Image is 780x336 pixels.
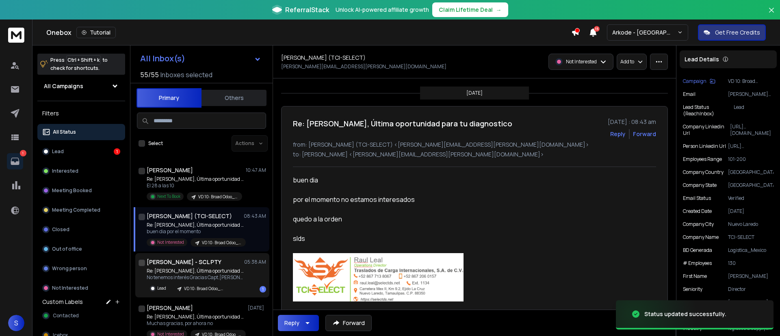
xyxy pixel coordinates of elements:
[683,208,712,215] p: Created Date
[293,234,530,243] div: slds
[728,208,773,215] p: [DATE]
[683,156,722,163] p: Employees Range
[157,285,166,291] p: Lead
[148,140,163,147] label: Select
[76,27,116,38] button: Tutorial
[730,124,773,137] p: [URL][DOMAIN_NAME]
[594,26,600,32] span: 15
[147,222,244,228] p: Re: [PERSON_NAME], Última oportunidad para
[147,304,193,312] h1: [PERSON_NAME]
[683,169,724,176] p: Company Country
[140,54,185,63] h1: All Inbox(s)
[246,167,266,173] p: 10:47 AM
[8,315,24,331] button: S
[325,315,372,331] button: Forward
[52,168,78,174] p: Interested
[147,274,244,281] p: No tenemos interés Gracias Capt.[PERSON_NAME] | Country Managing
[37,221,125,238] button: Closed
[46,27,571,38] div: Onebox
[160,70,212,80] h3: Inboxes selected
[612,28,677,37] p: Arkode - [GEOGRAPHIC_DATA]
[728,195,773,202] p: Verified
[336,6,429,14] p: Unlock AI-powered affiliate growth
[683,221,714,228] p: Company City
[147,228,244,235] p: buen dia por el momento
[728,169,773,176] p: [GEOGRAPHIC_DATA]
[37,308,125,324] button: Contacted
[293,118,512,129] h1: Re: [PERSON_NAME], Última oportunidad para tu diagnostico
[293,253,464,301] img: AIorK4wQpyLJinwvlnALqKS6HlQh_O6oIY0iUnah3fQJw38j8j67SKARXgbd-aOn3rcxUxQabsF-iZ5Li4gi
[633,130,656,138] div: Forward
[278,315,319,331] button: Reply
[52,148,64,155] p: Lead
[50,56,108,72] p: Press to check for shortcuts.
[147,182,244,189] p: El 28 a las 10
[683,124,730,137] p: Company Linkedin Url
[432,2,508,17] button: Claim Lifetime Deal→
[147,320,244,327] p: Muchas gracias, por ahora no
[728,247,773,254] p: Logistica_Mexico
[198,194,237,200] p: VD 10: Broad Odoo_Campaign - ARKODE
[260,286,266,293] div: 1
[728,260,773,267] p: 130
[37,182,125,199] button: Meeting Booked
[293,175,530,185] div: buen dia
[610,130,626,138] button: Reply
[766,5,777,24] button: Close banner
[683,182,717,189] p: Company State
[66,55,101,65] span: Ctrl + Shift + k
[728,182,773,189] p: [GEOGRAPHIC_DATA]
[37,143,125,160] button: Lead1
[728,221,773,228] p: Nuevo Laredo
[157,193,180,199] p: Next To Book
[114,148,120,155] div: 1
[52,207,100,213] p: Meeting Completed
[728,273,773,280] p: [PERSON_NAME]
[134,50,268,67] button: All Inbox(s)
[728,156,773,163] p: 101-200
[728,78,773,85] p: VD 10: Broad Odoo_Campaign - ARKODE
[184,286,223,292] p: VD 10: Broad Odoo_Campaign - ARKODE
[147,268,244,274] p: Re: [PERSON_NAME], Última oportunidad para
[244,213,266,219] p: 08:43 AM
[728,234,773,241] p: TCI-SELECT
[44,82,83,90] h1: All Campaigns
[52,265,87,272] p: Wrong person
[7,153,23,169] a: 1
[683,234,719,241] p: Company Name
[644,310,726,318] div: Status updated successfully.
[683,260,712,267] p: # Employees
[52,285,88,291] p: Not Interested
[608,118,656,126] p: [DATE] : 08:43 am
[293,141,656,149] p: from: [PERSON_NAME] (TCI-SELECT) <[PERSON_NAME][EMAIL_ADDRESS][PERSON_NAME][DOMAIN_NAME]>
[37,124,125,140] button: All Status
[715,28,760,37] p: Get Free Credits
[293,150,656,158] p: to: [PERSON_NAME] <[PERSON_NAME][EMAIL_ADDRESS][PERSON_NAME][DOMAIN_NAME]>
[37,108,125,119] h3: Filters
[683,195,711,202] p: Email Status
[52,226,69,233] p: Closed
[285,5,329,15] span: ReferralStack
[734,104,773,117] p: Lead
[728,286,773,293] p: Director
[147,166,193,174] h1: [PERSON_NAME]
[37,202,125,218] button: Meeting Completed
[728,91,773,98] p: [PERSON_NAME][EMAIL_ADDRESS][PERSON_NAME][DOMAIN_NAME]
[284,319,299,327] div: Reply
[147,258,221,266] h1: [PERSON_NAME] - SCL PTY
[248,305,266,311] p: [DATE]
[566,59,597,65] p: Not Interested
[37,163,125,179] button: Interested
[683,104,734,117] p: Lead Status (ReachInbox)
[53,312,79,319] span: Contacted
[244,259,266,265] p: 05:38 AM
[281,63,446,70] p: [PERSON_NAME][EMAIL_ADDRESS][PERSON_NAME][DOMAIN_NAME]
[37,78,125,94] button: All Campaigns
[683,78,706,85] p: Campaign
[37,241,125,257] button: Out of office
[53,129,76,135] p: All Status
[683,247,712,254] p: BD Generada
